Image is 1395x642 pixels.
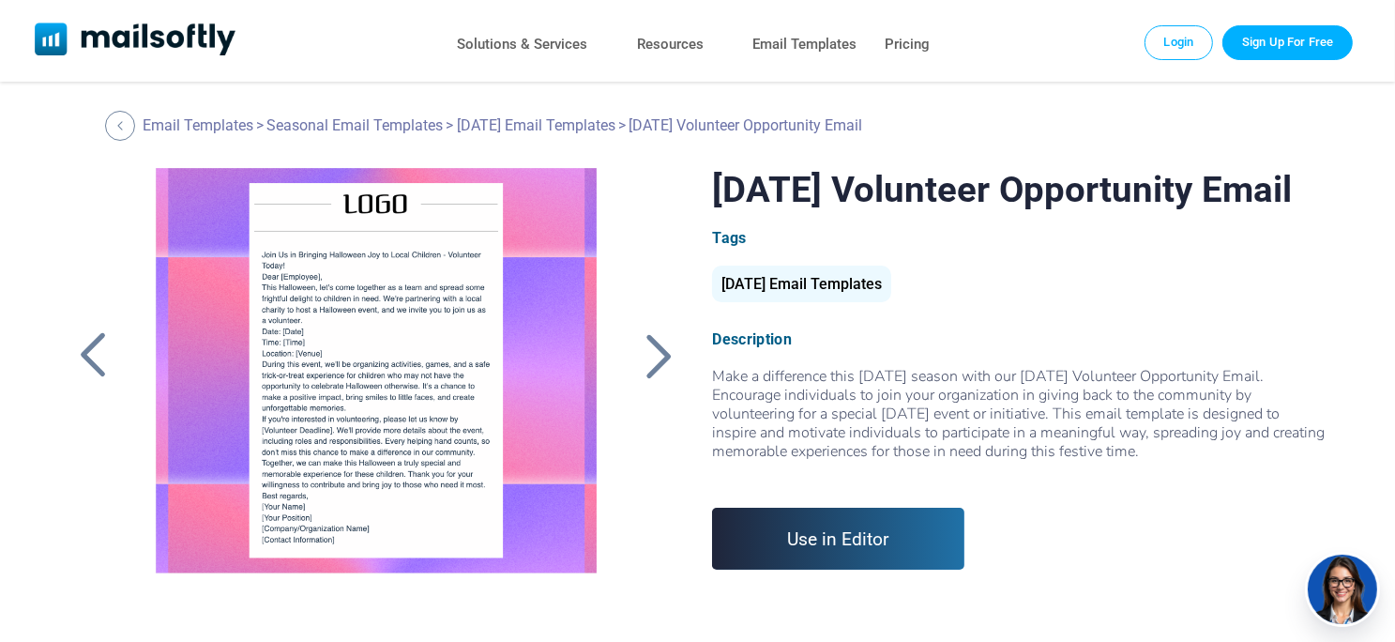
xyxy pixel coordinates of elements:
a: Seasonal Email Templates [266,116,443,134]
a: Trial [1222,25,1353,59]
a: [DATE] Email Templates [457,116,615,134]
a: Email Templates [143,116,253,134]
a: Back [69,331,116,380]
a: Solutions & Services [457,31,587,58]
div: Tags [712,229,1325,247]
a: Back [635,331,682,380]
div: Make a difference this [DATE] season with our [DATE] Volunteer Opportunity Email. Encourage indiv... [712,367,1325,480]
a: Pricing [885,31,930,58]
a: Back [105,111,140,141]
a: Login [1145,25,1214,59]
div: [DATE] Email Templates [712,266,891,302]
a: Use in Editor [712,508,964,570]
a: [DATE] Email Templates [712,283,891,291]
a: Mailsoftly [35,23,236,59]
a: Resources [637,31,704,58]
h1: [DATE] Volunteer Opportunity Email [712,168,1325,210]
a: Email Templates [752,31,857,58]
div: Description [712,330,1325,348]
a: Halloween Volunteer Opportunity Email [131,168,622,637]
